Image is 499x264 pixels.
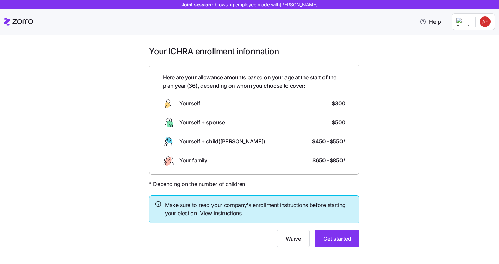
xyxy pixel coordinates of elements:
span: Yourself + child([PERSON_NAME]) [179,137,265,146]
a: View instructions [200,210,242,217]
h1: Your ICHRA enrollment information [149,46,359,57]
span: Get started [323,235,351,243]
span: - [327,137,329,146]
span: Yourself [179,99,200,108]
button: Help [414,15,446,28]
span: * Depending on the number of children [149,180,245,188]
span: $850 [330,156,346,165]
span: browsing employee mode with [PERSON_NAME] [215,1,318,8]
span: Joint session: [182,1,318,8]
span: $650 [312,156,326,165]
span: Your family [179,156,207,165]
span: Here are your allowance amounts based on your age at the start of the plan year ( 36 ), depending... [163,73,346,90]
span: Yourself + spouse [179,118,225,127]
span: Waive [285,235,301,243]
span: $550 [330,137,346,146]
span: Make sure to read your company's enrollment instructions before starting your election. [165,201,354,218]
img: Employer logo [456,18,470,26]
span: $500 [332,118,346,127]
button: Waive [277,230,310,247]
span: Help [420,18,441,26]
span: $450 [312,137,326,146]
span: - [327,156,329,165]
img: 1c55a21b9c1e73998012c74c730d7161 [480,16,491,27]
button: Get started [315,230,359,247]
span: $300 [332,99,346,108]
